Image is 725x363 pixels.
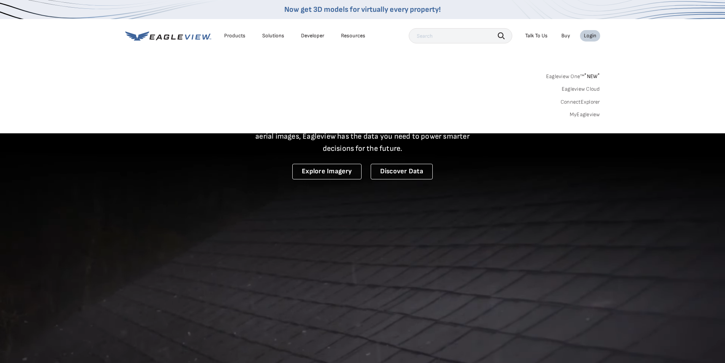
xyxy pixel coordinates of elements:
[301,32,324,39] a: Developer
[570,111,600,118] a: MyEagleview
[262,32,284,39] div: Solutions
[525,32,548,39] div: Talk To Us
[561,32,570,39] a: Buy
[409,28,512,43] input: Search
[292,164,362,179] a: Explore Imagery
[584,73,600,80] span: NEW
[371,164,433,179] a: Discover Data
[584,32,596,39] div: Login
[224,32,245,39] div: Products
[562,86,600,93] a: Eagleview Cloud
[561,99,600,106] a: ConnectExplorer
[546,71,600,80] a: Eagleview One™*NEW*
[246,118,479,155] p: A new era starts here. Built on more than 3.5 billion high-resolution aerial images, Eagleview ha...
[284,5,441,14] a: Now get 3D models for virtually every property!
[341,32,365,39] div: Resources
